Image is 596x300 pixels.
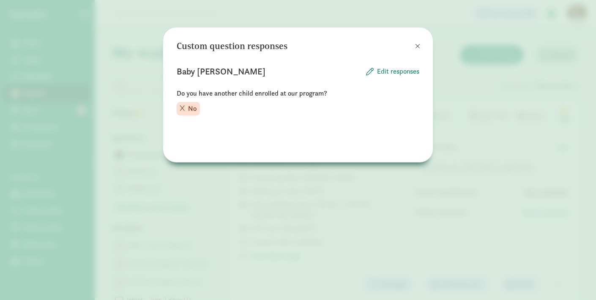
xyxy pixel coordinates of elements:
[366,66,419,77] button: Edit responses
[554,259,596,300] iframe: Chat Widget
[177,65,265,78] p: Baby [PERSON_NAME]
[177,102,200,116] div: No
[177,41,287,51] h3: Custom question responses
[177,88,419,99] p: Do you have another child enrolled at our program?
[377,66,419,77] span: Edit responses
